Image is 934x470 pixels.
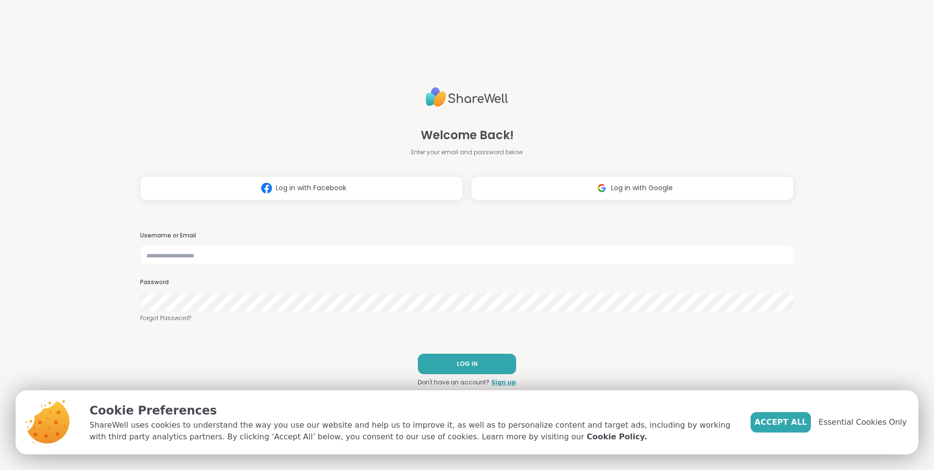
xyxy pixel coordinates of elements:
[457,360,478,368] span: LOG IN
[418,378,489,387] span: Don't have an account?
[140,278,794,287] h3: Password
[491,378,516,387] a: Sign up
[751,412,811,433] button: Accept All
[611,183,673,193] span: Log in with Google
[819,416,907,428] span: Essential Cookies Only
[421,127,514,144] span: Welcome Back!
[90,402,735,419] p: Cookie Preferences
[140,314,794,323] a: Forgot Password?
[140,232,794,240] h3: Username or Email
[754,416,807,428] span: Accept All
[411,148,523,157] span: Enter your email and password below
[257,179,276,197] img: ShareWell Logomark
[593,179,611,197] img: ShareWell Logomark
[587,431,647,443] a: Cookie Policy.
[418,354,516,374] button: LOG IN
[276,183,346,193] span: Log in with Facebook
[471,176,794,200] button: Log in with Google
[426,83,508,111] img: ShareWell Logo
[140,176,463,200] button: Log in with Facebook
[90,419,735,443] p: ShareWell uses cookies to understand the way you use our website and help us to improve it, as we...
